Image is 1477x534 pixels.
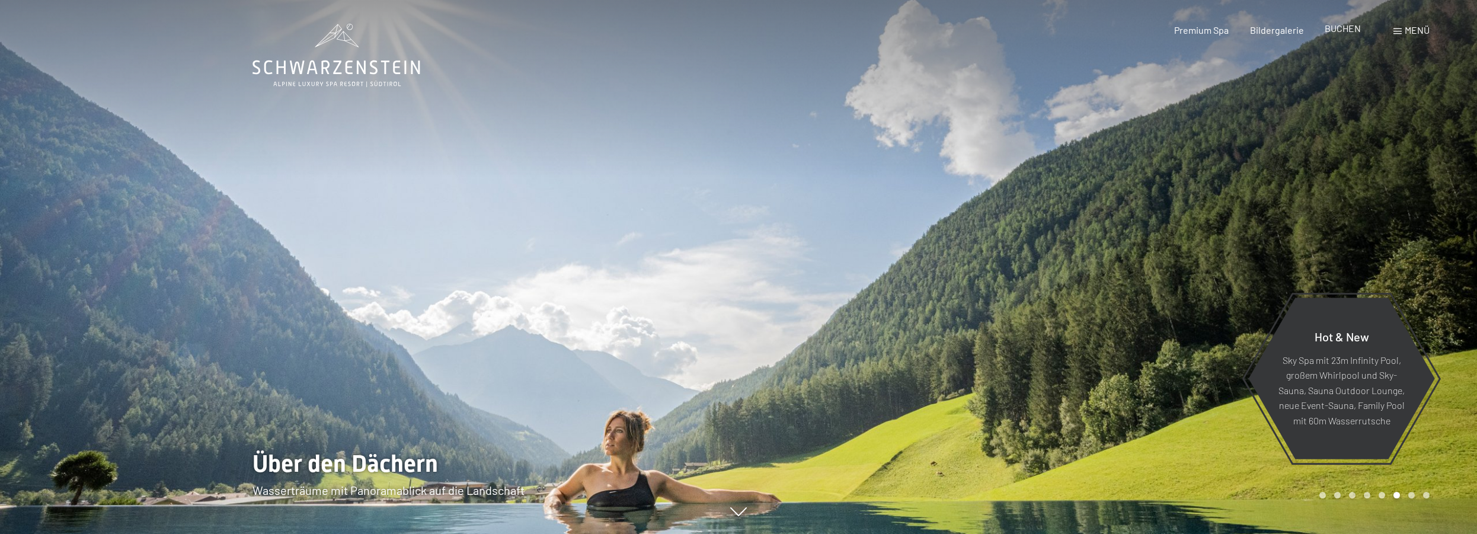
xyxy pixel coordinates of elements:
p: Sky Spa mit 23m Infinity Pool, großem Whirlpool und Sky-Sauna, Sauna Outdoor Lounge, neue Event-S... [1277,352,1406,428]
div: Carousel Page 2 [1334,492,1341,498]
a: BUCHEN [1325,23,1361,34]
div: Carousel Page 8 [1423,492,1430,498]
div: Carousel Pagination [1315,492,1430,498]
a: Hot & New Sky Spa mit 23m Infinity Pool, großem Whirlpool und Sky-Sauna, Sauna Outdoor Lounge, ne... [1248,297,1436,460]
div: Carousel Page 5 [1379,492,1385,498]
a: Premium Spa [1174,24,1229,36]
a: Bildergalerie [1250,24,1304,36]
div: Carousel Page 4 [1364,492,1370,498]
div: Carousel Page 6 (Current Slide) [1393,492,1400,498]
div: Carousel Page 7 [1408,492,1415,498]
span: Hot & New [1315,329,1369,343]
span: Menü [1405,24,1430,36]
div: Carousel Page 3 [1349,492,1355,498]
div: Carousel Page 1 [1319,492,1326,498]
